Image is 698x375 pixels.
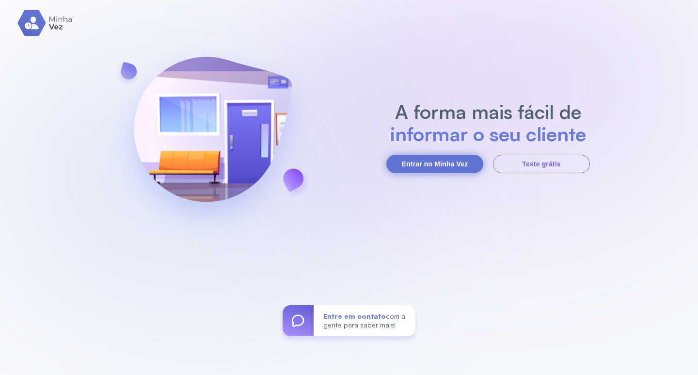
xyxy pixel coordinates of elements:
a: Entre em contatocom a gente para saber mais! [283,305,415,336]
div: com a gente para saber mais! [314,305,415,336]
h2: A forma mais fácil de [390,100,587,123]
button: Entrar no Minha Vez [386,155,483,173]
span: Entre em contato [323,312,386,320]
h2: informar o seu cliente [390,123,587,145]
img: logo.svg [17,10,73,36]
button: Teste grátis [493,155,590,173]
img: banner-login.svg [108,31,317,242]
